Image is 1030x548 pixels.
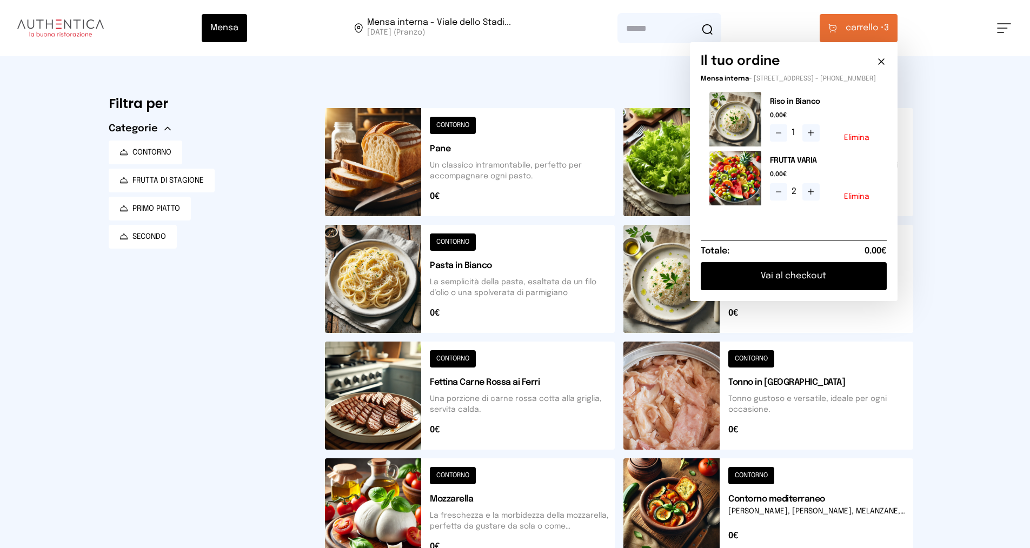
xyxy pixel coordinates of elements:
[109,141,182,164] button: CONTORNO
[709,92,761,146] img: media
[109,197,191,220] button: PRIMO PIATTO
[846,22,889,35] span: 3
[820,14,898,42] button: carrello •3
[846,22,884,35] span: carrello •
[109,95,308,112] h6: Filtra per
[367,27,511,38] span: [DATE] (Pranzo)
[109,225,177,249] button: SECONDO
[132,231,166,242] span: SECONDO
[701,245,729,258] h6: Totale:
[132,175,204,186] span: FRUTTA DI STAGIONE
[701,76,749,82] span: Mensa interna
[132,147,171,158] span: CONTORNO
[770,155,878,166] h2: FRUTTA VARIA
[701,53,780,70] h6: Il tuo ordine
[709,151,761,205] img: media
[865,245,887,258] span: 0.00€
[844,193,869,201] button: Elimina
[792,126,798,139] span: 1
[844,134,869,142] button: Elimina
[770,170,878,179] span: 0.00€
[701,262,887,290] button: Vai al checkout
[770,96,878,107] h2: Riso in Bianco
[109,169,215,192] button: FRUTTA DI STAGIONE
[792,185,798,198] span: 2
[701,75,887,83] p: - [STREET_ADDRESS] - [PHONE_NUMBER]
[17,19,104,37] img: logo.8f33a47.png
[109,121,158,136] span: Categorie
[367,18,511,38] span: Viale dello Stadio, 77, 05100 Terni TR, Italia
[109,121,171,136] button: Categorie
[132,203,180,214] span: PRIMO PIATTO
[202,14,247,42] button: Mensa
[770,111,878,120] span: 0.00€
